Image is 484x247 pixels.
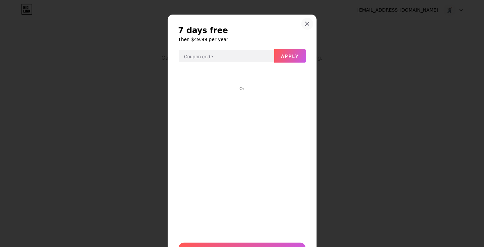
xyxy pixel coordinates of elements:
[178,36,306,43] h6: Then $49.99 per year
[179,50,274,63] input: Coupon code
[179,68,306,84] iframe: Quadro seguro do botão de pagamento
[281,53,299,59] span: Apply
[177,92,307,236] iframe: Quadro seguro de entrada do pagamento
[274,49,306,63] button: Apply
[178,25,228,36] span: 7 days free
[238,86,245,91] div: Or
